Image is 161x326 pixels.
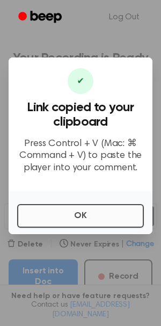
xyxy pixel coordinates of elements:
[98,4,150,30] a: Log Out
[11,7,71,28] a: Beep
[17,100,144,129] h3: Link copied to your clipboard
[17,138,144,175] p: Press Control + V (Mac: ⌘ Command + V) to paste the player into your comment.
[17,204,144,228] button: OK
[68,68,93,94] div: ✔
